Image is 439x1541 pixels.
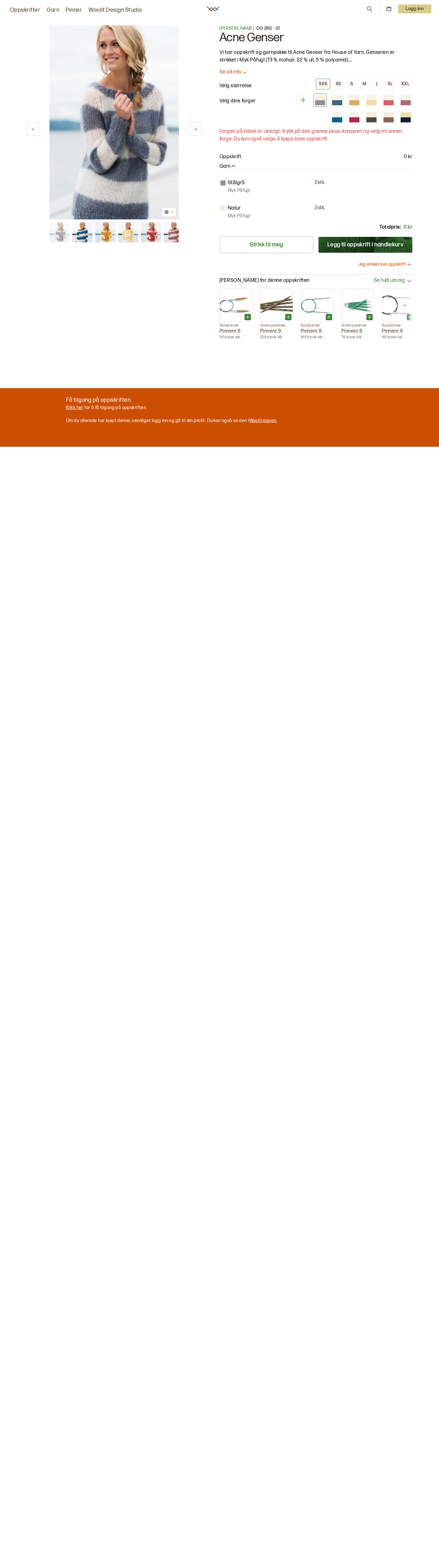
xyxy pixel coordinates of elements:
img: Pinne [382,289,415,322]
h1: Acne Genser [219,32,412,44]
p: Velg dine farger [219,97,256,105]
div: XXL [401,81,410,87]
div: Denim (utsolgt) [331,94,344,107]
div: S [350,81,353,87]
a: Strikk til meg [219,236,313,253]
button: S [347,79,357,89]
div: L [376,81,378,87]
p: Se all info [219,69,241,76]
div: XXS [319,81,327,87]
p: Myk Påfugl [228,187,250,194]
p: Rundpinner [382,323,415,328]
span: Se fullt utvalg [374,277,405,284]
div: XS [336,81,341,87]
div: Gammelrosa (utsolgt) [399,94,412,107]
img: Pinne [342,289,374,322]
p: Totalpris: [379,224,401,231]
p: Pinnenr. 8 [341,328,374,335]
button: M [359,79,370,89]
p: [PERSON_NAME] for denne oppskriften [219,277,310,284]
p: Oppskrift [219,153,241,161]
p: Stålgrå [228,179,245,187]
p: Natur [228,205,241,212]
a: Woolit [207,6,219,11]
button: XXS [316,79,330,89]
p: Strømpepinner [341,323,374,328]
p: 2 stk. [315,179,325,186]
p: 0 kr [403,224,412,231]
p: 69 kr per stk. [382,335,415,340]
p: 2 stk. [315,205,325,211]
a: Woolit-appen. [249,418,277,423]
p: - DG 286 - 01 [219,25,412,32]
a: Garn [47,6,59,15]
p: Logg inn [398,4,431,13]
img: Pinne [220,289,252,322]
p: 0 kr [404,153,412,161]
div: M [363,81,366,87]
a: Pinner [66,6,82,15]
span: . Du kan også se den i [205,418,249,423]
p: Rundpinner [301,323,334,328]
div: Maisgul (utsolgt) [348,94,361,107]
a: Klikk her [66,405,83,410]
div: Lys gul (utsolgt) [365,94,378,107]
div: Grønn (utsolgt) [365,111,378,124]
div: Stålgrå (utsolgt) [313,94,327,107]
p: Pinnenr. 8 [382,328,415,335]
p: Vi har oppskrift og garnpakke til Acne Genser fra House of Yarn. Genseren er strikket i Myk Påfug... [219,49,412,64]
img: Bilde av oppskrift [49,25,179,219]
p: Pinnenr. 9 [260,328,293,335]
a: [PERSON_NAME] [219,26,254,31]
a: Oppskrifter [10,6,40,15]
div: Petrol (utsolgt) [331,111,344,124]
p: 229 kr per stk. [260,335,293,340]
div: XL [388,81,393,87]
button: XS [333,79,344,89]
a: Woolit Design Studio [88,6,142,15]
div: Blå og gul (utsolgt) [399,111,412,124]
p: for å få tilgang på oppskriften. [66,405,277,411]
p: Fargen på bildet er utsolgt, trykk på den grønne pluss-knappen og velg en annen farge. Du kan ogs... [219,128,412,143]
div: Bringebær (utsolgt) [348,111,361,124]
p: Få tilgang på oppskriften. [66,396,277,405]
button: L [372,79,382,89]
p: Rundpinner [219,323,252,328]
p: Pinnenr. 9 [301,328,334,335]
img: Pinne [260,289,293,322]
p: 79 kr per stk. [341,335,374,340]
button: XL [385,79,396,89]
button: Se all info [219,69,412,76]
p: 169 kr per stk. [301,335,334,340]
button: Garn [219,163,237,170]
p: Strømpepinner [260,323,293,328]
p: Velg størrelse [219,82,252,90]
button: XXL [398,79,412,89]
p: Pinnenr. 8 [219,328,252,335]
button: User dropdown [398,4,431,13]
div: Kamel (utsolgt) [382,111,395,124]
p: 115 kr per stk. [219,335,252,340]
button: Jeg ønsker kun oppskrift [358,261,412,268]
p: Myk Påfugl [228,213,250,219]
button: [PERSON_NAME] for denne oppskriftenSe fullt utvalg [219,277,412,284]
span: logg inn og gå til din profil. [152,418,206,423]
img: Pinne [301,289,333,322]
div: Korall (utsolgt) [382,94,395,107]
p: Om du allerede har kjøpt denne, vennligst [66,418,277,424]
button: Legg til oppskrift i handlekurv [318,237,412,253]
